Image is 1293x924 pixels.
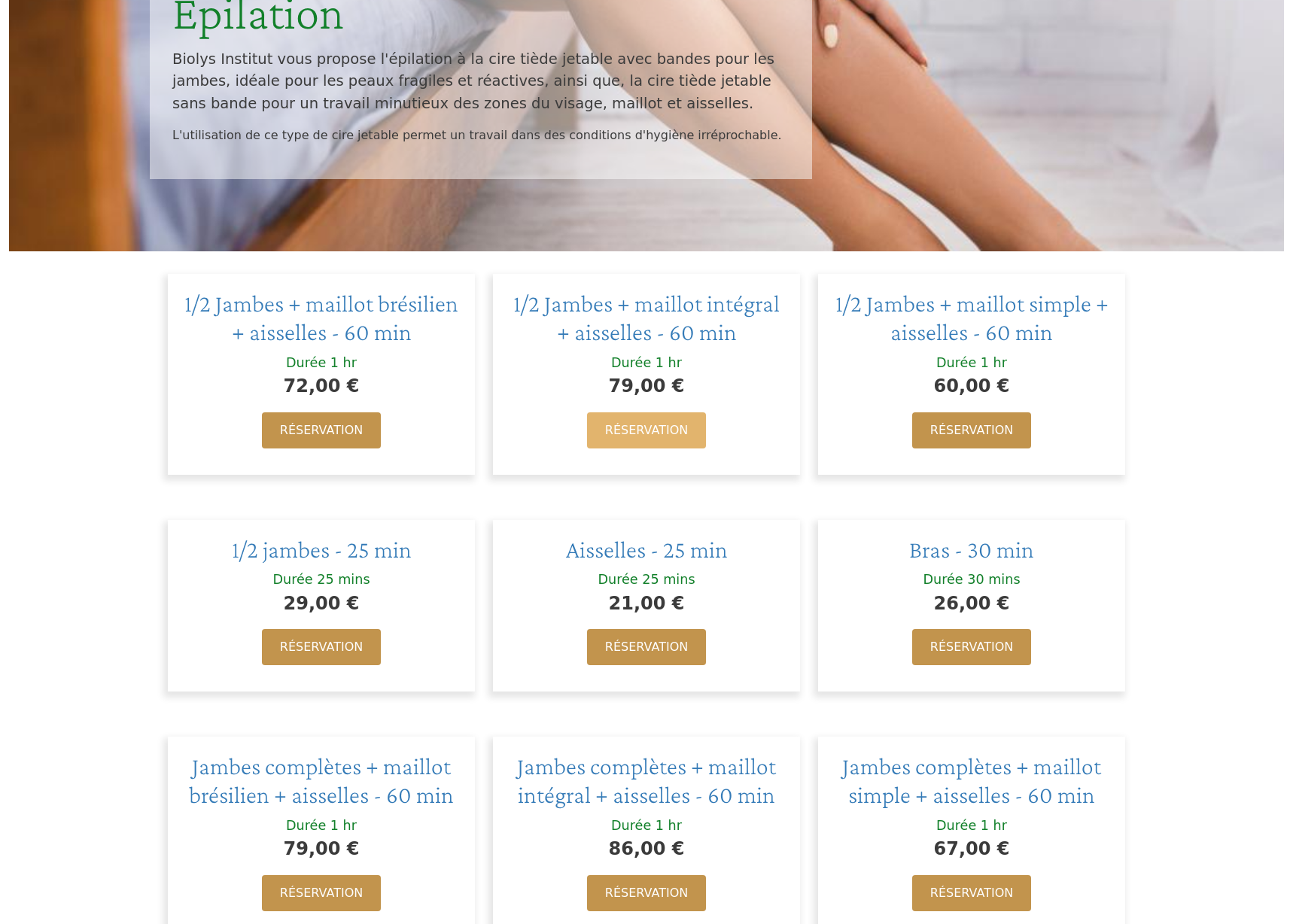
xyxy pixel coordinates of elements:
a: Jambes complètes + maillot intégral + aisselles - 60 min [517,752,776,808]
div: 72,00 € [183,372,460,400]
a: Réservation [262,629,381,665]
a: Réservation [912,629,1031,665]
div: 29,00 € [183,589,460,618]
div: Durée [936,354,976,372]
div: 1 hr [656,817,682,834]
p: L'utilisation de ce type de cire jetable permet un travail dans des conditions d'hygiène irréproc... [172,126,789,144]
div: Durée [272,571,312,588]
div: 1 hr [330,354,357,372]
p: Biolys Institut vous propose l'épilation à la cire tiède jetable avec bandes pour les jambes, idé... [172,48,789,114]
div: 79,00 € [508,372,785,400]
a: Réservation [262,412,381,448]
a: Réservation [912,412,1031,448]
a: Réservation [587,412,706,448]
div: Durée [611,354,651,372]
a: Bras - 30 min [909,536,1034,563]
a: Réservation [262,875,381,911]
a: Jambes complètes + maillot brésilien + aisselles - 60 min [189,752,454,808]
a: Aisselles - 25 min [566,536,728,563]
div: 60,00 € [833,372,1110,400]
div: 1 hr [981,354,1007,372]
div: 30 mins [967,571,1020,588]
div: 1 hr [656,354,682,372]
div: Durée [923,571,963,588]
div: Durée [611,817,651,834]
div: 79,00 € [183,834,460,863]
div: Durée [286,817,326,834]
a: Réservation [587,629,706,665]
div: 21,00 € [508,589,785,618]
div: 1 hr [330,817,357,834]
a: Réservation [587,875,706,911]
div: Durée [286,354,326,372]
div: 1 hr [981,817,1007,834]
div: 25 mins [642,571,695,588]
a: 1/2 jambes - 25 min [232,536,412,563]
div: 25 mins [317,571,370,588]
div: 26,00 € [833,589,1110,618]
a: 1/2 Jambes + maillot simple + aisselles - 60 min [835,290,1109,345]
a: 1/2 Jambes + maillot intégral + aisselles - 60 min [513,290,780,345]
a: Jambes complètes + maillot simple + aisselles - 60 min [842,752,1101,808]
div: Durée [598,571,637,588]
a: 1/2 Jambes + maillot brésilien + aisselles - 60 min [184,290,458,345]
div: 67,00 € [833,834,1110,863]
a: Réservation [912,875,1031,911]
div: Durée [936,817,976,834]
div: 86,00 € [508,834,785,863]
